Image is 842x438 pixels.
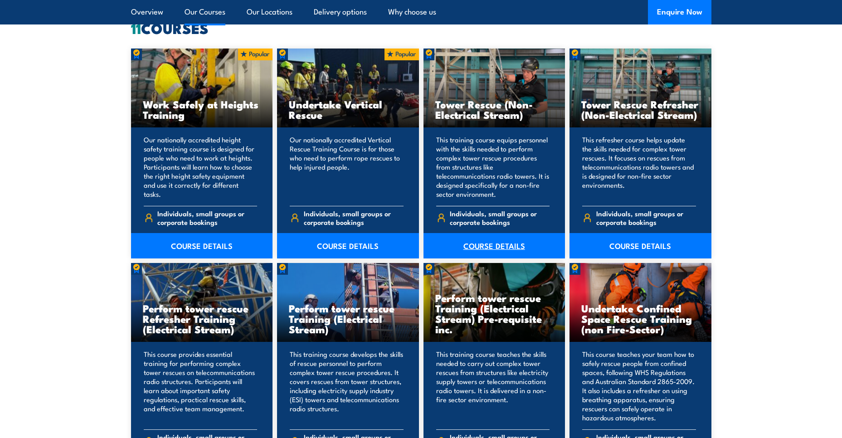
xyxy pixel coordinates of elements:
span: Individuals, small groups or corporate bookings [157,209,257,226]
p: Our nationally accredited Vertical Rescue Training Course is for those who need to perform rope r... [290,135,404,199]
p: This training course develops the skills of rescue personnel to perform complex tower rescue proc... [290,350,404,422]
a: COURSE DETAILS [277,233,419,258]
strong: 11 [131,16,141,39]
h3: Undertake Vertical Rescue [289,99,407,120]
h2: COURSES [131,21,711,34]
h3: Perform tower rescue Training (Electrical Stream) [289,303,407,334]
p: This training course equips personnel with the skills needed to perform complex tower rescue proc... [436,135,550,199]
span: Individuals, small groups or corporate bookings [304,209,404,226]
h3: Tower Rescue Refresher (Non-Electrical Stream) [581,99,700,120]
span: Individuals, small groups or corporate bookings [596,209,696,226]
a: COURSE DETAILS [131,233,273,258]
p: This course teaches your team how to safely rescue people from confined spaces, following WHS Reg... [582,350,696,422]
p: This refresher course helps update the skills needed for complex tower rescues. It focuses on res... [582,135,696,199]
span: Individuals, small groups or corporate bookings [450,209,550,226]
h3: Undertake Confined Space Rescue Training (non Fire-Sector) [581,303,700,334]
a: COURSE DETAILS [423,233,565,258]
p: Our nationally accredited height safety training course is designed for people who need to work a... [144,135,258,199]
h3: Perform tower rescue Refresher Training (Electrical Stream) [143,303,261,334]
p: This training course teaches the skills needed to carry out complex tower rescues from structures... [436,350,550,422]
a: COURSE DETAILS [569,233,711,258]
p: This course provides essential training for performing complex tower rescues on telecommunication... [144,350,258,422]
h3: Perform tower rescue Training (Electrical Stream) Pre-requisite inc. [435,292,554,334]
h3: Tower Rescue (Non-Electrical Stream) [435,99,554,120]
h3: Work Safely at Heights Training [143,99,261,120]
